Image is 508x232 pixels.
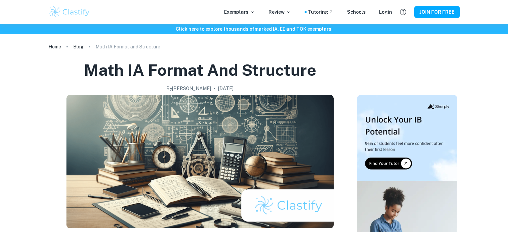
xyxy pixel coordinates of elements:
[214,85,215,92] p: •
[73,42,83,51] a: Blog
[269,8,291,16] p: Review
[218,85,233,92] h2: [DATE]
[414,6,460,18] button: JOIN FOR FREE
[96,43,160,50] p: Math IA Format and Structure
[1,25,507,33] h6: Click here to explore thousands of marked IA, EE and TOK exemplars !
[84,59,316,81] h1: Math IA Format and Structure
[308,8,334,16] a: Tutoring
[397,6,409,18] button: Help and Feedback
[66,95,334,228] img: Math IA Format and Structure cover image
[379,8,392,16] a: Login
[48,5,91,19] img: Clastify logo
[48,42,61,51] a: Home
[347,8,366,16] a: Schools
[166,85,211,92] h2: By [PERSON_NAME]
[224,8,255,16] p: Exemplars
